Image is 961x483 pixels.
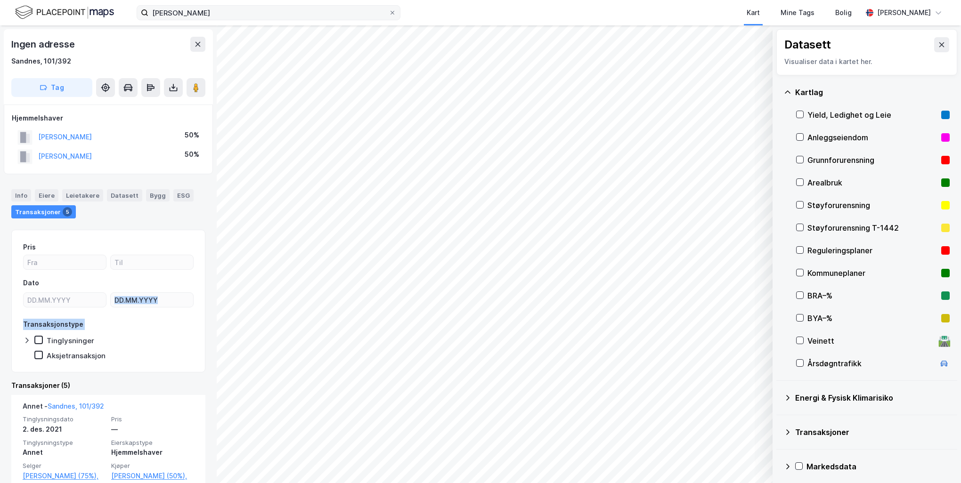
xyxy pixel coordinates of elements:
[23,447,106,458] div: Annet
[807,245,937,256] div: Reguleringsplaner
[11,205,76,218] div: Transaksjoner
[747,7,760,18] div: Kart
[784,56,949,67] div: Visualiser data i kartet her.
[35,189,58,201] div: Eiere
[23,424,106,435] div: 2. des. 2021
[877,7,931,18] div: [PERSON_NAME]
[24,255,106,269] input: Fra
[11,56,71,67] div: Sandnes, 101/392
[111,439,194,447] span: Eierskapstype
[11,380,205,391] div: Transaksjoner (5)
[23,319,83,330] div: Transaksjonstype
[111,293,193,307] input: DD.MM.YYYY
[23,439,106,447] span: Tinglysningstype
[173,189,194,201] div: ESG
[781,7,814,18] div: Mine Tags
[23,241,36,253] div: Pris
[23,462,106,470] span: Selger
[23,401,104,416] div: Annet -
[148,6,389,20] input: Søk på adresse, matrikkel, gårdeiere, leietakere eller personer
[807,200,937,211] div: Støyforurensning
[11,189,31,201] div: Info
[914,438,961,483] iframe: Chat Widget
[11,37,76,52] div: Ingen adresse
[806,461,950,472] div: Markedsdata
[47,336,94,345] div: Tinglysninger
[111,462,194,470] span: Kjøper
[111,424,194,435] div: —
[835,7,852,18] div: Bolig
[111,447,194,458] div: Hjemmelshaver
[807,154,937,166] div: Grunnforurensning
[23,415,106,423] span: Tinglysningsdato
[62,189,103,201] div: Leietakere
[48,402,104,410] a: Sandnes, 101/392
[938,335,951,347] div: 🛣️
[23,277,39,289] div: Dato
[784,37,831,52] div: Datasett
[795,392,950,403] div: Energi & Fysisk Klimarisiko
[807,335,935,346] div: Veinett
[795,87,950,98] div: Kartlag
[185,149,199,160] div: 50%
[111,415,194,423] span: Pris
[12,113,205,124] div: Hjemmelshaver
[24,293,106,307] input: DD.MM.YYYY
[146,189,170,201] div: Bygg
[914,438,961,483] div: Kontrollprogram for chat
[47,351,106,360] div: Aksjetransaksjon
[111,470,194,482] a: [PERSON_NAME] (50%),
[807,267,937,279] div: Kommuneplaner
[185,129,199,141] div: 50%
[107,189,142,201] div: Datasett
[111,255,193,269] input: Til
[795,427,950,438] div: Transaksjoner
[15,4,114,21] img: logo.f888ab2527a4732fd821a326f86c7f29.svg
[807,358,935,369] div: Årsdøgntrafikk
[807,132,937,143] div: Anleggseiendom
[63,207,72,217] div: 5
[23,470,106,482] a: [PERSON_NAME] (75%),
[807,313,937,324] div: BYA–%
[807,222,937,233] div: Støyforurensning T-1442
[807,109,937,121] div: Yield, Ledighet og Leie
[807,177,937,188] div: Arealbruk
[11,78,92,97] button: Tag
[807,290,937,301] div: BRA–%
